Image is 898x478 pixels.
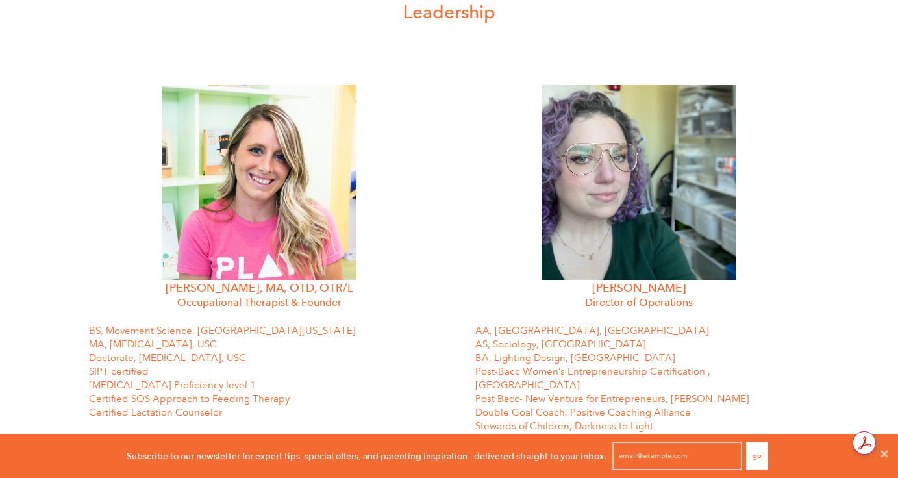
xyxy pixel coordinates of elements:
font: [MEDICAL_DATA] Proficiency level 1 [89,379,256,391]
font: Post Bacc- New Venture for Entrepreneurs, [PERSON_NAME] [475,393,749,405]
font: BS, Movement Science, [GEOGRAPHIC_DATA][US_STATE] [89,325,356,336]
span: Certified SOS Approach to Feeding Therapy [89,393,290,405]
h3: [PERSON_NAME], MA, OTD, OTR/L [89,280,430,296]
p: Subscribe to our newsletter for expert tips, special offers, and parenting inspiration - delivere... [127,449,606,463]
span: Certified Lactation Counselor [89,407,222,418]
h4: Director of Operations [469,296,810,310]
font: Post-Bacc Women’s Entrepreneurship Certification , [GEOGRAPHIC_DATA] [475,366,710,391]
font: AA, [GEOGRAPHIC_DATA], [GEOGRAPHIC_DATA] [475,325,709,336]
h3: [PERSON_NAME] [469,280,810,296]
h4: Occupational Therapist & Founder [89,296,430,310]
button: Go [746,442,768,470]
span: Double Goal Coach, Positive Coaching Alliance [475,407,691,418]
input: email@example.com [612,442,742,470]
span: Stewards of Children, Darkness to Light [475,420,653,432]
font: Doctorate, [MEDICAL_DATA], USC [89,352,246,364]
font: SIPT certified [89,366,149,377]
font: BA, Lighting Design, [GEOGRAPHIC_DATA] [475,352,675,364]
font: AS, Sociology, [GEOGRAPHIC_DATA] [475,338,646,350]
font: MA, [MEDICAL_DATA], USC [89,338,217,350]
